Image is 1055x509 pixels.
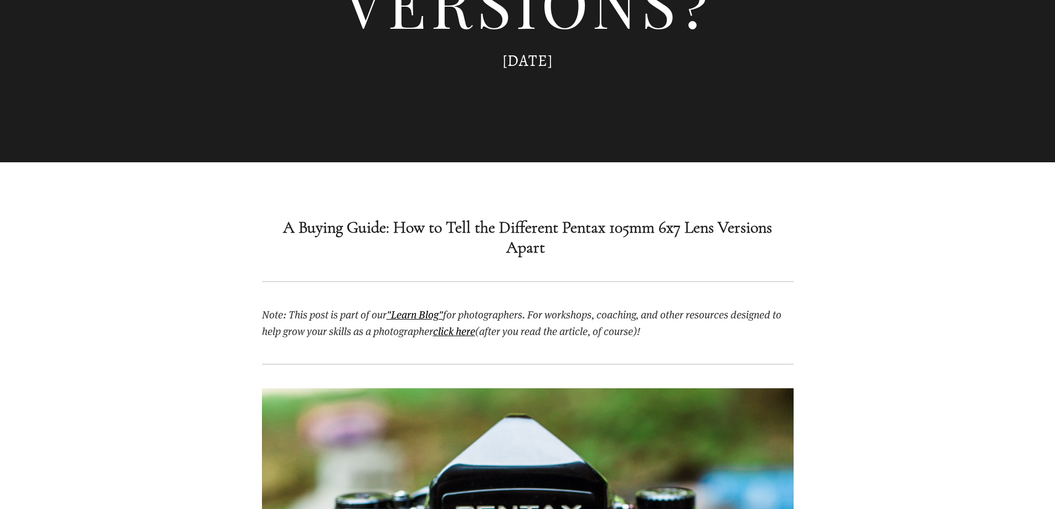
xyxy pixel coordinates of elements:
em: Note: This post is part of our [262,307,387,321]
strong: A Buying Guide: How to Tell the Different Pentax 105mm 6x7 Lens Versions Apart [283,217,776,258]
a: "Learn Blog" [387,307,443,321]
em: for photographers. For workshops, coaching, and other resources designed to help grow your skills... [262,307,784,338]
a: click here [433,324,475,338]
em: (after you read the article, of course)! [475,324,640,338]
time: [DATE] [502,50,553,71]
